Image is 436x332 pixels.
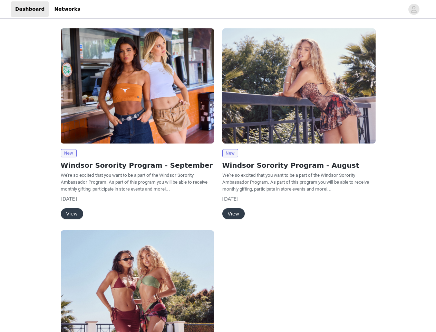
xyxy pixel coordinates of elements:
span: [DATE] [61,196,77,202]
img: Windsor [61,28,214,144]
span: [DATE] [222,196,239,202]
a: Networks [50,1,84,17]
h2: Windsor Sorority Program - September [61,160,214,170]
span: We're so excited that you want to be a part of the Windsor Sorority Ambassador Program. As part o... [222,173,369,192]
span: New [222,149,238,157]
span: We're so excited that you want to be a part of the Windsor Sorority Ambassador Program. As part o... [61,173,207,192]
button: View [61,208,83,219]
a: View [61,211,83,216]
span: New [61,149,77,157]
a: View [222,211,245,216]
div: avatar [410,4,417,15]
button: View [222,208,245,219]
img: Windsor [222,28,376,144]
a: Dashboard [11,1,49,17]
h2: Windsor Sorority Program - August [222,160,376,170]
